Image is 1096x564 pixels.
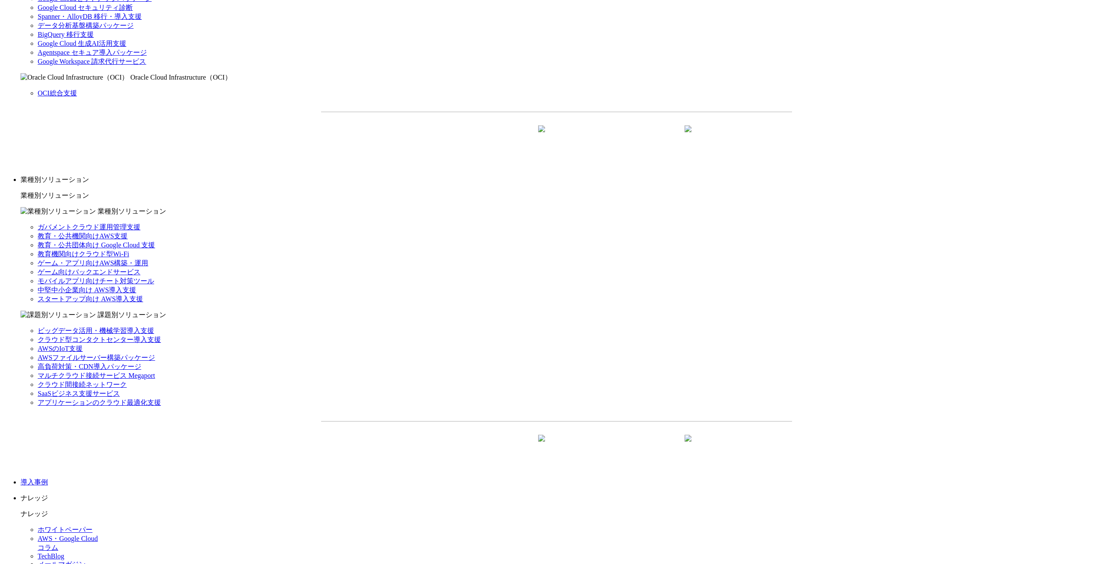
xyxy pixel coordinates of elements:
[38,268,140,276] a: ゲーム向けバックエンドサービス
[21,494,1093,503] p: ナレッジ
[38,49,147,56] a: Agentspace セキュア導入パッケージ
[38,89,77,97] a: OCI総合支援
[538,435,545,457] img: 矢印
[685,435,691,457] img: 矢印
[38,250,129,258] a: 教育機関向けクラウド型Wi-Fi
[38,232,128,240] a: 教育・公共機関向けAWS支援
[38,345,83,352] a: AWSのIoT支援
[538,125,545,148] img: 矢印
[38,336,161,343] a: クラウド型コンタクトセンター導入支援
[38,241,155,249] a: 教育・公共団体向け Google Cloud 支援
[38,381,127,388] a: クラウド間接続ネットワーク
[38,354,155,361] a: AWSファイルサーバー構築パッケージ
[38,372,155,379] a: マルチクラウド接続サービス Megaport
[38,13,142,20] a: Spanner・AlloyDB 移行・導入支援
[38,277,154,285] a: モバイルアプリ向けチート対策ツール
[38,4,133,11] a: Google Cloud セキュリティ診断
[21,175,1093,184] p: 業種別ソリューション
[130,74,231,81] span: Oracle Cloud Infrastructure（OCI）
[98,311,166,318] span: 課題別ソリューション
[98,208,166,215] span: 業種別ソリューション
[38,363,141,370] a: 高負荷対策・CDN導入パッケージ
[38,390,120,397] a: SaaSビジネス支援サービス
[38,535,98,551] span: AWS・Google Cloud コラム
[38,327,154,334] a: ビッグデータ活用・機械学習導入支援
[685,125,691,148] img: 矢印
[21,510,1093,519] p: ナレッジ
[414,435,552,457] a: 資料を請求する
[38,31,94,38] a: BigQuery 移行支援
[414,126,552,147] a: 資料を請求する
[38,535,98,551] a: AWS・Google Cloudコラム
[21,191,1093,200] p: 業種別ソリューション
[38,22,134,29] a: データ分析基盤構築パッケージ
[38,552,64,560] a: TechBlog
[38,58,146,65] a: Google Workspace 請求代行サービス
[38,295,143,303] a: スタートアップ向け AWS導入支援
[21,207,96,216] img: 業種別ソリューション
[21,73,128,82] img: Oracle Cloud Infrastructure（OCI）
[38,399,161,406] a: アプリケーションのクラウド最適化支援
[561,435,699,457] a: まずは相談する
[38,40,126,47] a: Google Cloud 生成AI活用支援
[561,126,699,147] a: まずは相談する
[38,223,140,231] a: ガバメントクラウド運用管理支援
[38,286,136,294] a: 中堅中小企業向け AWS導入支援
[38,526,92,533] a: ホワイトペーパー
[21,478,48,486] a: 導入事例
[38,259,148,267] a: ゲーム・アプリ向けAWS構築・運用
[21,311,96,320] img: 課題別ソリューション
